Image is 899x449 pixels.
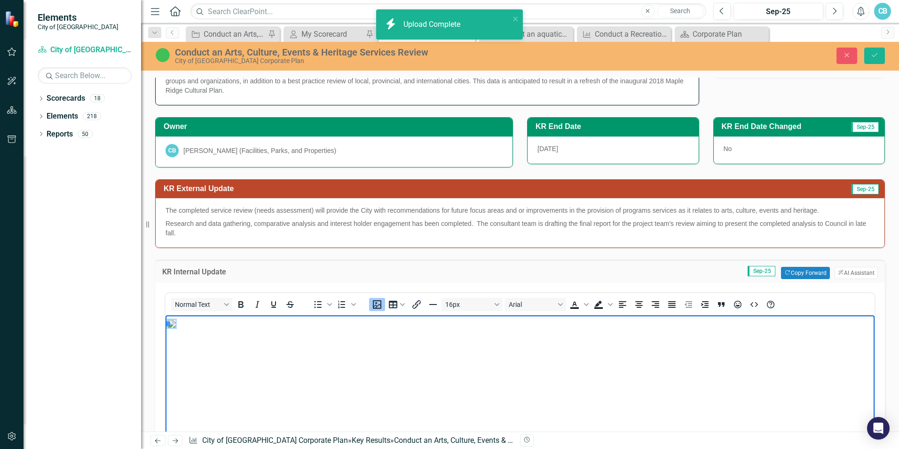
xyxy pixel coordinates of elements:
[537,145,558,152] span: [DATE]
[874,3,891,20] button: CB
[183,146,336,155] div: [PERSON_NAME] (Facilities, Parks, and Properties)
[680,298,696,311] button: Decrease indent
[38,23,118,31] small: City of [GEOGRAPHIC_DATA]
[204,28,266,40] div: Conduct an Arts, Culture, Events & Heritage Services Review
[166,217,875,238] p: Research and data gathering, comparative analysis and interest holder engagement has been complet...
[286,28,363,40] a: My Scorecard
[171,298,232,311] button: Block Normal Text
[282,298,298,311] button: Strikethrough
[38,67,132,84] input: Search Below...
[677,28,766,40] a: Corporate Plan
[748,266,775,276] span: Sep-25
[631,298,647,311] button: Align center
[233,298,249,311] button: Bold
[369,298,385,311] button: Insert image
[166,206,875,217] p: The completed service review (needs assessment) will provide the City with recommendations for fu...
[497,28,571,40] div: Conduct an aquatics feasibility study to contemplate a second aquatics facility
[386,298,408,311] button: Table
[162,268,398,276] h3: KR Internal Update
[781,267,829,279] button: Copy Forward
[155,48,170,63] img: In Progress
[310,298,333,311] div: Bullet list
[595,28,669,40] div: Conduct a Recreation Facility Feasibility Study
[166,58,688,94] span: The arts, culture, events, and heritage services assessment is intended to provide a complete pic...
[249,298,265,311] button: Italic
[615,298,631,311] button: Align left
[647,298,663,311] button: Align right
[657,5,704,18] button: Search
[567,298,590,311] div: Text color Black
[722,122,838,131] h3: KR End Date Changed
[737,6,820,17] div: Sep-25
[175,47,564,57] div: Conduct an Arts, Culture, Events & Heritage Services Review
[409,298,425,311] button: Insert/edit link
[442,298,503,311] button: Font size 16px
[403,19,463,30] div: Upload Complete
[47,129,73,140] a: Reports
[481,28,571,40] a: Conduct an aquatics feasibility study to contemplate a second aquatics facility
[38,12,118,23] span: Elements
[509,301,555,308] span: Arial
[334,298,357,311] div: Numbered list
[713,298,729,311] button: Blockquote
[851,122,879,132] span: Sep-25
[851,184,879,194] span: Sep-25
[78,130,93,138] div: 50
[670,7,690,15] span: Search
[425,298,441,311] button: Horizontal line
[164,122,508,131] h3: Owner
[352,436,390,445] a: Key Results
[202,436,348,445] a: City of [GEOGRAPHIC_DATA] Corporate Plan
[505,298,566,311] button: Font Arial
[445,301,491,308] span: 16px
[664,298,680,311] button: Justify
[266,298,282,311] button: Underline
[175,301,221,308] span: Normal Text
[190,3,706,20] input: Search ClearPoint...
[693,28,766,40] div: Corporate Plan
[513,13,519,24] button: close
[746,298,762,311] button: HTML Editor
[733,3,823,20] button: Sep-25
[90,95,105,103] div: 18
[301,28,363,40] div: My Scorecard
[724,145,732,152] span: No
[166,144,179,157] div: CB
[867,417,890,440] div: Open Intercom Messenger
[697,298,713,311] button: Increase indent
[394,436,591,445] div: Conduct an Arts, Culture, Events & Heritage Services Review
[47,93,85,104] a: Scorecards
[579,28,669,40] a: Conduct a Recreation Facility Feasibility Study
[38,45,132,56] a: City of [GEOGRAPHIC_DATA] Corporate Plan
[730,298,746,311] button: Emojis
[188,28,266,40] a: Conduct an Arts, Culture, Events & Heritage Services Review
[835,267,878,279] button: AI Assistant
[164,184,672,193] h3: KR External Update
[591,298,614,311] div: Background color Black
[536,122,694,131] h3: KR End Date
[83,112,101,120] div: 218
[763,298,779,311] button: Help
[47,111,78,122] a: Elements
[189,435,513,446] div: » »
[175,57,564,64] div: City of [GEOGRAPHIC_DATA] Corporate Plan
[5,11,21,27] img: ClearPoint Strategy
